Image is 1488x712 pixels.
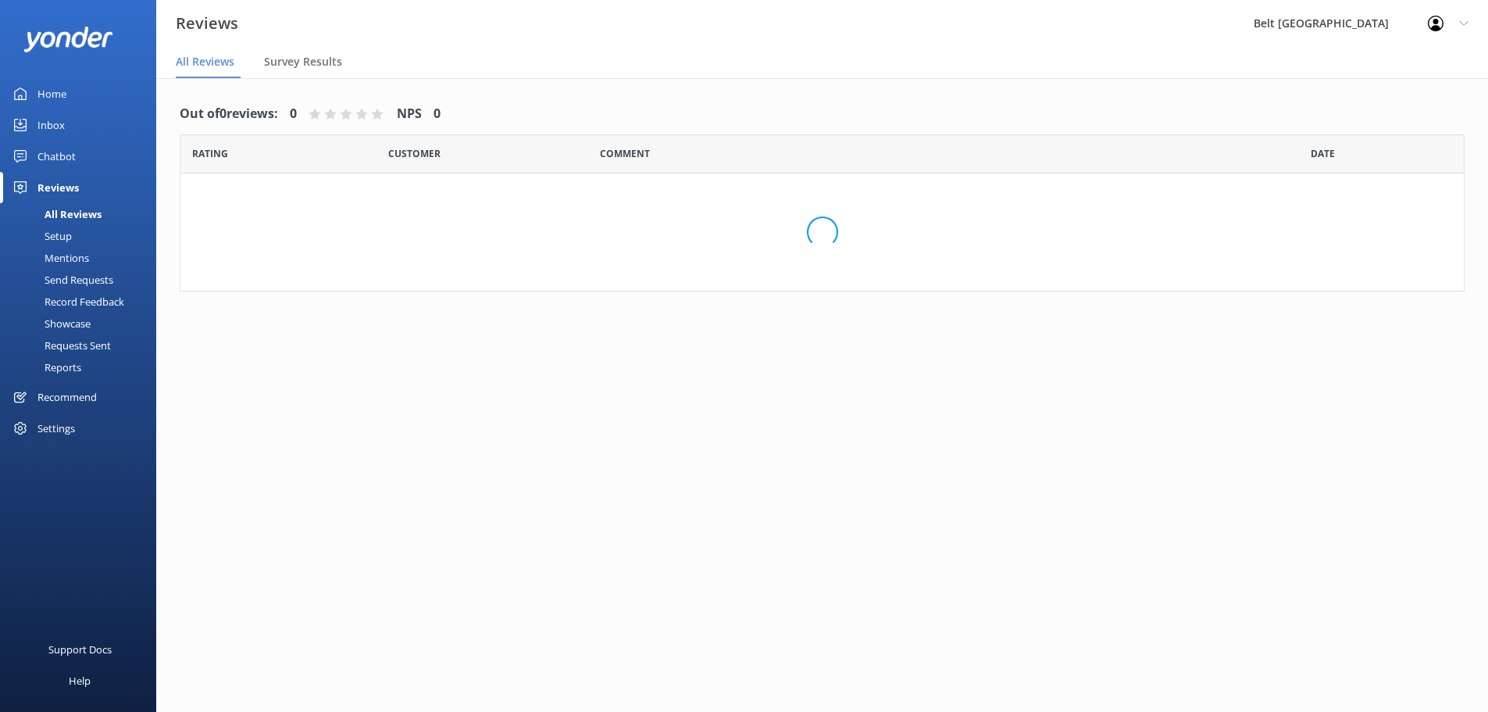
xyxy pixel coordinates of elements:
a: Requests Sent [9,335,156,356]
div: Inbox [37,109,65,141]
a: Send Requests [9,269,156,291]
div: Support Docs [48,634,112,665]
h3: Reviews [176,11,238,36]
a: Mentions [9,247,156,269]
div: Reviews [37,172,79,203]
div: Chatbot [37,141,76,172]
span: Date [388,146,441,161]
div: Reports [9,356,81,378]
a: Setup [9,225,156,247]
div: Showcase [9,313,91,335]
a: Showcase [9,313,156,335]
div: Home [37,78,66,109]
div: Record Feedback [9,291,124,313]
span: Date [1311,146,1335,161]
span: Question [600,146,650,161]
a: Record Feedback [9,291,156,313]
div: Recommend [37,381,97,413]
h4: Out of 0 reviews: [180,104,278,124]
div: Help [69,665,91,696]
h4: 0 [290,104,297,124]
span: Survey Results [264,54,342,70]
span: Date [192,146,228,161]
h4: 0 [434,104,441,124]
div: Requests Sent [9,335,111,356]
div: Send Requests [9,269,113,291]
h4: NPS [397,104,422,124]
div: Settings [37,413,75,444]
img: yonder-white-logo.png [23,27,113,52]
div: Setup [9,225,72,247]
a: All Reviews [9,203,156,225]
span: All Reviews [176,54,234,70]
div: Mentions [9,247,89,269]
a: Reports [9,356,156,378]
div: All Reviews [9,203,102,225]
